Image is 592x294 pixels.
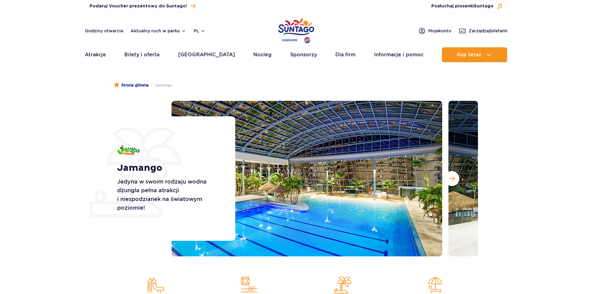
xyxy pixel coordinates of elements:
[374,47,424,62] a: Informacje i pomoc
[85,28,123,34] a: Godziny otwarcia
[428,28,451,34] span: Moje konto
[459,27,507,35] a: Zarządzajbiletami
[418,27,451,35] a: Mojekonto
[85,47,106,62] a: Atrakcje
[431,3,503,9] button: Posłuchaj piosenkiSuntago
[290,47,317,62] a: Sponsorzy
[131,28,186,33] button: Aktualny ruch w parku
[124,47,159,62] a: Bilety i oferta
[253,47,272,62] a: Nocleg
[431,3,493,9] span: Posłuchaj piosenki
[474,4,493,8] span: Suntago
[89,2,195,10] a: Podaruj Voucher prezentowy do Suntago!
[335,47,356,62] a: Dla firm
[444,171,459,186] button: Następny slajd
[442,47,507,62] button: Kup teraz
[114,82,149,88] a: Strona główna
[117,162,221,174] h1: Jamango
[469,28,507,34] span: Zarządzaj biletami
[117,145,140,155] img: Jamango
[457,52,481,58] span: Kup teraz
[178,47,235,62] a: [GEOGRAPHIC_DATA]
[149,82,172,88] li: Jamango
[278,16,314,44] a: Park of Poland
[194,28,205,34] button: pl
[117,177,221,212] p: Jedyna w swoim rodzaju wodna dżungla pełna atrakcji i niespodzianek na światowym poziomie!
[89,3,187,9] span: Podaruj Voucher prezentowy do Suntago!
